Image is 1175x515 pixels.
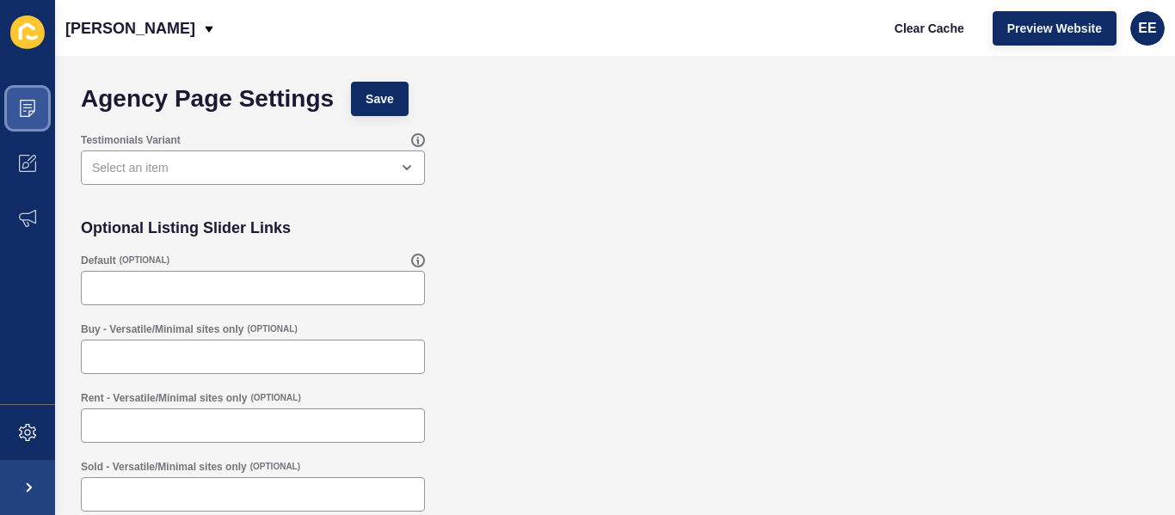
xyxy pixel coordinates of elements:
[120,254,169,267] span: (OPTIONAL)
[895,20,964,37] span: Clear Cache
[993,11,1117,46] button: Preview Website
[250,392,300,404] span: (OPTIONAL)
[366,90,394,107] span: Save
[250,461,300,473] span: (OPTIONAL)
[880,11,979,46] button: Clear Cache
[81,460,247,474] label: Sold - Versatile/Minimal sites only
[81,254,116,267] label: Default
[81,219,291,236] h2: Optional Listing Slider Links
[247,323,297,335] span: (OPTIONAL)
[81,322,243,336] label: Buy - Versatile/Minimal sites only
[1138,20,1156,37] span: EE
[351,82,409,116] button: Save
[81,133,181,147] label: Testimonials Variant
[81,150,425,185] div: open menu
[81,391,247,405] label: Rent - Versatile/Minimal sites only
[65,7,195,50] p: [PERSON_NAME]
[81,90,334,107] h1: Agency Page Settings
[1007,20,1102,37] span: Preview Website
